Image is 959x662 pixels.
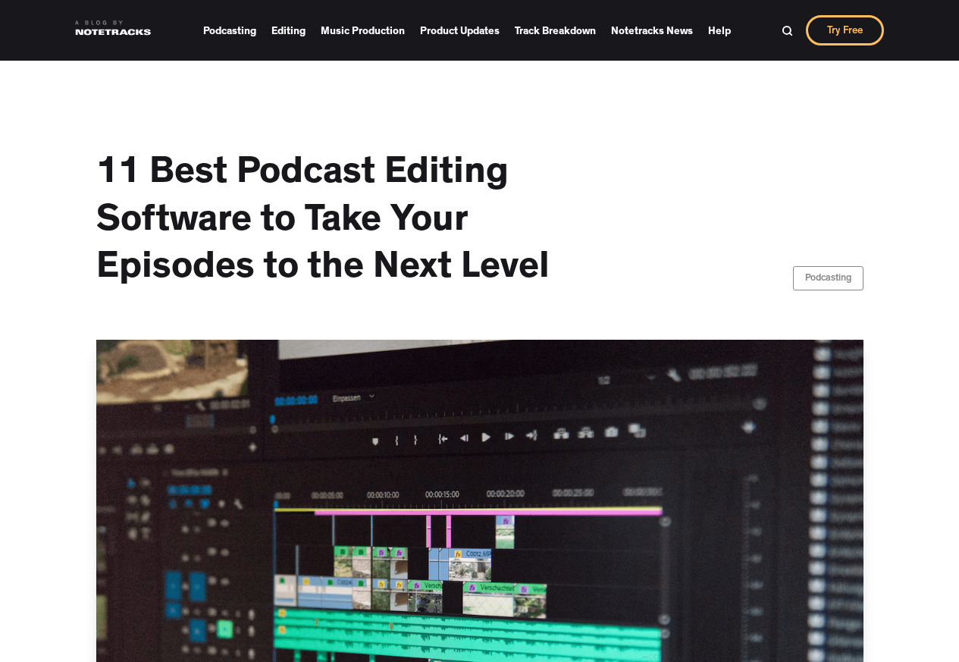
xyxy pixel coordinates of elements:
a: Track Breakdown [515,20,596,42]
a: Editing [271,20,306,42]
a: Podcasting [203,20,256,42]
a: Music Production [321,20,405,42]
a: Notetracks News [611,20,693,42]
h1: 11 Best Podcast Editing Software to Take Your Episodes to the Next Level [96,152,589,294]
img: Search Bar [782,25,793,36]
a: Try Free [806,15,884,45]
a: Podcasting [793,266,863,290]
div: Podcasting [805,271,851,287]
a: Help [708,20,731,42]
a: Product Updates [420,20,500,42]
